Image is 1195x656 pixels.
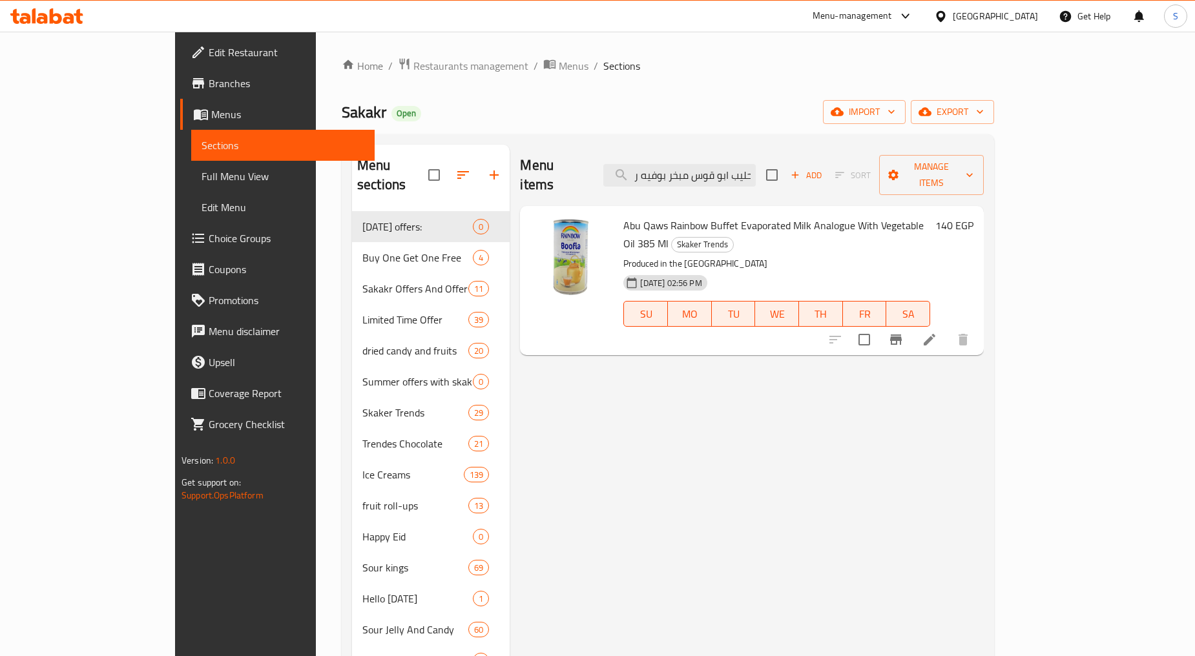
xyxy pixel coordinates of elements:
a: Restaurants management [398,57,528,74]
div: Limited Time Offer39 [352,304,510,335]
a: Coupons [180,254,375,285]
button: export [911,100,994,124]
h6: 140 EGP [935,216,973,234]
a: Menus [180,99,375,130]
span: 69 [469,562,488,574]
div: dried candy and fruits20 [352,335,510,366]
button: FR [843,301,887,327]
div: Skaker Trends29 [352,397,510,428]
button: delete [948,324,979,355]
span: export [921,104,984,120]
div: Sakakr Offers And Offers Nearby Dates11 [352,273,510,304]
span: Menus [559,58,588,74]
div: items [473,591,489,606]
span: Edit Menu [202,200,364,215]
a: Support.OpsPlatform [182,487,264,504]
div: Ice Creams [362,467,464,482]
span: Get support on: [182,474,241,491]
li: / [594,58,598,74]
span: TU [717,305,751,323]
li: / [388,58,393,74]
span: Trendes Chocolate [362,436,468,451]
span: Sections [202,138,364,153]
h2: Menu sections [357,156,429,194]
span: Select to update [851,326,878,353]
span: Select section [758,161,785,189]
span: [DATE] 02:56 PM [635,277,707,289]
button: Manage items [879,155,984,195]
h2: Menu items [520,156,588,194]
span: Sort sections [448,159,479,190]
span: 21 [469,438,488,450]
button: Add [785,165,827,185]
span: 1.0.0 [215,452,235,469]
span: Grocery Checklist [209,416,364,432]
div: items [473,219,489,234]
div: items [464,467,489,482]
a: Sections [191,130,375,161]
div: Open [391,106,421,121]
span: Sakakr Offers And Offers Nearby Dates [362,281,468,296]
div: items [468,343,489,358]
div: items [468,622,489,637]
span: Version: [182,452,213,469]
span: TH [804,305,838,323]
div: Hello Ramadan [362,591,473,606]
div: items [468,405,489,420]
button: SA [886,301,930,327]
span: 11 [469,283,488,295]
a: Menus [543,57,588,74]
span: Sakakr [342,97,386,127]
div: Summer offers with skakr [362,374,473,389]
span: Skaker Trends [362,405,468,420]
div: items [468,312,489,327]
a: Edit Menu [191,192,375,223]
li: / [534,58,538,74]
a: Edit menu item [922,332,937,347]
a: Promotions [180,285,375,316]
span: Sour Jelly And Candy [362,622,468,637]
span: Hello [DATE] [362,591,473,606]
div: Skaker Trends [671,237,734,252]
div: Sour kings69 [352,552,510,583]
div: items [468,281,489,296]
span: SU [629,305,663,323]
span: MO [673,305,707,323]
a: Full Menu View [191,161,375,192]
div: Summer offers with skakr0 [352,366,510,397]
div: Sour Jelly And Candy60 [352,614,510,645]
div: items [473,374,489,389]
span: Full Menu View [202,169,364,184]
div: items [468,436,489,451]
span: SA [891,305,925,323]
div: Monday offers: [362,219,473,234]
span: fruit roll-ups [362,498,468,513]
span: S [1173,9,1178,23]
nav: breadcrumb [342,57,994,74]
span: [DATE] offers: [362,219,473,234]
div: items [468,498,489,513]
div: dried candy and fruits [362,343,468,358]
span: 39 [469,314,488,326]
span: Sour kings [362,560,468,575]
span: Add [789,168,824,183]
div: Happy Eid0 [352,521,510,552]
span: Restaurants management [413,58,528,74]
div: items [473,250,489,265]
span: Upsell [209,354,364,370]
div: items [473,529,489,544]
a: Branches [180,68,375,99]
button: Branch-specific-item [880,324,911,355]
span: Limited Time Offer [362,312,468,327]
button: TU [712,301,756,327]
span: Buy One Get One Free [362,250,473,265]
span: Branches [209,76,364,91]
span: Select all sections [421,161,448,189]
span: import [833,104,895,120]
button: import [823,100,906,124]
